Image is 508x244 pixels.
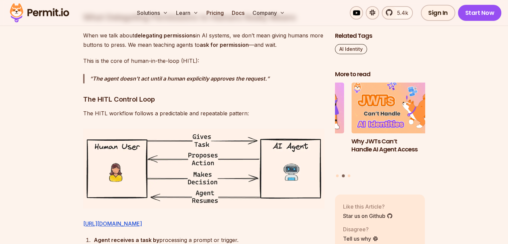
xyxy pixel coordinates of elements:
[254,137,344,162] h3: The Ultimate Guide to MCP Auth: Identity, Consent, and Agent Security
[343,212,393,220] a: Star us on Github
[134,6,171,19] button: Solutions
[351,83,442,171] a: Why JWTs Can’t Handle AI Agent AccessWhy JWTs Can’t Handle AI Agent Access
[83,109,324,118] p: The HITL workflow follows a predictable and repeatable pattern:
[83,94,324,105] h3: The HITL Control Loop
[83,31,324,49] p: When we talk about in AI systems, we don’t mean giving humans more buttons to press. We mean teac...
[83,56,324,66] p: This is the core of human-in-the-loop (HITL):
[229,6,247,19] a: Docs
[351,83,442,134] img: Why JWTs Can’t Handle AI Agent Access
[393,9,408,17] span: 5.4k
[335,32,425,40] h2: Related Tags
[254,83,344,171] li: 1 of 3
[83,129,324,208] img: image.png
[348,175,350,177] button: Go to slide 3
[94,236,159,243] strong: Agent receives a task by
[458,5,502,21] a: Start Now
[382,6,413,19] a: 5.4k
[335,83,425,179] div: Posts
[351,83,442,171] li: 2 of 3
[421,5,455,21] a: Sign In
[336,175,339,177] button: Go to slide 1
[250,6,288,19] button: Company
[335,44,367,54] a: AI Identity
[7,1,72,24] img: Permit logo
[351,137,442,154] h3: Why JWTs Can’t Handle AI Agent Access
[343,203,393,211] p: Like this Article?
[93,75,267,82] strong: The agent doesn’t act until a human explicitly approves the request.
[335,71,425,79] h2: More to read
[343,235,378,243] a: Tell us why
[343,225,378,233] p: Disagree?
[83,220,142,227] a: [URL][DOMAIN_NAME]
[342,175,345,178] button: Go to slide 2
[173,6,201,19] button: Learn
[204,6,226,19] a: Pricing
[134,32,196,39] strong: delegating permissions
[200,41,249,48] strong: ask for permission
